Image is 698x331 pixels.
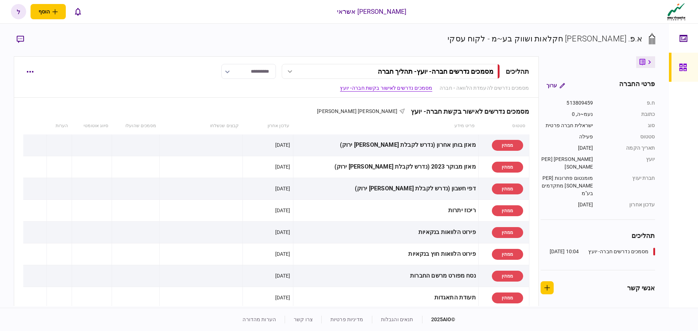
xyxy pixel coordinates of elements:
[492,140,523,151] div: ממתין
[601,144,655,152] div: תאריך הקמה
[666,3,687,21] img: client company logo
[601,174,655,197] div: חברת יעוץ
[72,118,112,134] th: סיווג אוטומטי
[296,224,476,241] div: פירוט הלוואות בנקאיות
[340,84,432,92] a: מסמכים נדרשים לאישור בקשת חברה- יועץ
[337,7,407,16] div: [PERSON_NAME] אשראי
[588,248,649,255] div: מסמכים נדרשים חברה- יועץ
[550,248,579,255] div: 10:04 [DATE]
[541,231,655,241] div: תהליכים
[296,181,476,197] div: דפי חשבון (נדרש לקבלת [PERSON_NAME] ירוק)
[541,122,593,129] div: ישראלית חברה פרטית
[275,229,290,236] div: [DATE]
[601,156,655,171] div: יועץ
[296,202,476,219] div: ריכוז יתרות
[492,271,523,282] div: ממתין
[294,316,313,322] a: צרו קשר
[492,205,523,216] div: ממתין
[440,84,529,92] a: מסמכים נדרשים להעמדת הלוואה - חברה
[381,316,413,322] a: תנאים והגבלות
[422,316,456,323] div: © 2025 AIO
[405,108,529,115] div: מסמכים נדרשים לאישור בקשת חברה- יועץ
[541,133,593,141] div: פעילה
[296,159,476,175] div: מאזן מבוקר 2023 (נדרש לקבלת [PERSON_NAME] ירוק)
[601,201,655,209] div: עדכון אחרון
[31,4,66,19] button: פתח תפריט להוספת לקוח
[478,118,529,134] th: סטטוס
[275,185,290,192] div: [DATE]
[275,272,290,279] div: [DATE]
[492,292,523,303] div: ממתין
[70,4,85,19] button: פתח רשימת התראות
[160,118,243,134] th: קבצים שנשלחו
[492,183,523,194] div: ממתין
[378,68,493,75] div: מסמכים נדרשים חברה- יועץ - תהליך חברה
[296,246,476,262] div: פירוט הלוואות חוץ בנקאיות
[275,141,290,149] div: [DATE]
[541,156,593,171] div: [PERSON_NAME] [PERSON_NAME]
[601,133,655,141] div: סטטוס
[541,79,571,92] button: ערוך
[275,163,290,170] div: [DATE]
[275,250,290,258] div: [DATE]
[275,207,290,214] div: [DATE]
[506,66,529,76] div: תהליכים
[11,4,26,19] button: ל
[275,294,290,301] div: [DATE]
[448,33,642,45] div: א.פ. [PERSON_NAME] חקלאות ושווק בע~מ - לקוח עסקי
[317,108,397,114] span: [PERSON_NAME] [PERSON_NAME]
[282,64,500,79] button: מסמכים נדרשים חברה- יועץ- תהליך חברה
[293,118,478,134] th: פריט מידע
[242,118,293,134] th: עדכון אחרון
[541,144,593,152] div: [DATE]
[541,201,593,209] div: [DATE]
[558,304,605,312] div: [EMAIL_ADDRESS]
[541,110,593,118] div: נעמ~ה, 0
[242,316,276,322] a: הערות מהדורה
[601,110,655,118] div: כתובת
[296,137,476,153] div: מאזן בוחן אחרון (נדרש לקבלת [PERSON_NAME] ירוק)
[492,227,523,238] div: ממתין
[296,268,476,284] div: נסח מפורט מרשם החברות
[296,290,476,306] div: תעודת התאגדות
[619,79,655,92] div: פרטי החברה
[47,118,72,134] th: הערות
[541,174,593,197] div: מומנטום פתרונות [PERSON_NAME] מתקדמים בע"מ
[601,122,655,129] div: סוג
[492,249,523,260] div: ממתין
[541,99,593,107] div: 513809459
[112,118,160,134] th: מסמכים שהועלו
[627,283,655,293] div: אנשי קשר
[330,316,363,322] a: מדיניות פרטיות
[601,99,655,107] div: ח.פ
[550,248,655,255] a: מסמכים נדרשים חברה- יועץ10:04 [DATE]
[492,162,523,173] div: ממתין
